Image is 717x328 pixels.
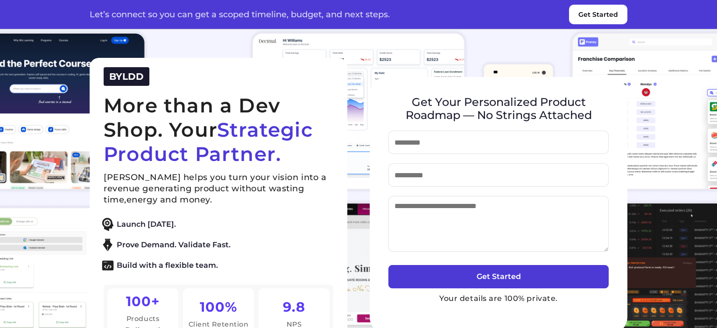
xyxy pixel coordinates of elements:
[388,293,609,304] p: Your details are 100% private.
[104,172,333,205] p: [PERSON_NAME] helps you turn your vision into a revenue generating product without wasting time,e...
[99,259,329,272] li: Build with a flexible team.
[388,265,609,288] button: Get Started
[90,10,390,19] p: Let’s connect so you can get a scoped timeline, budget, and next steps.
[99,238,329,251] li: Prove Demand. Validate Fast.
[109,73,144,82] a: BYLDD
[388,96,609,121] h4: Get Your Personalized Product Roadmap — No Strings Attached
[104,118,313,166] span: Strategic Product Partner.
[109,71,144,82] span: BYLDD
[104,93,333,166] h2: More than a Dev Shop. Your
[200,299,238,315] h2: 100%
[569,5,627,24] button: Get Started
[99,218,329,231] li: Launch [DATE].
[126,293,160,309] h2: 100+
[283,299,306,315] h2: 9.8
